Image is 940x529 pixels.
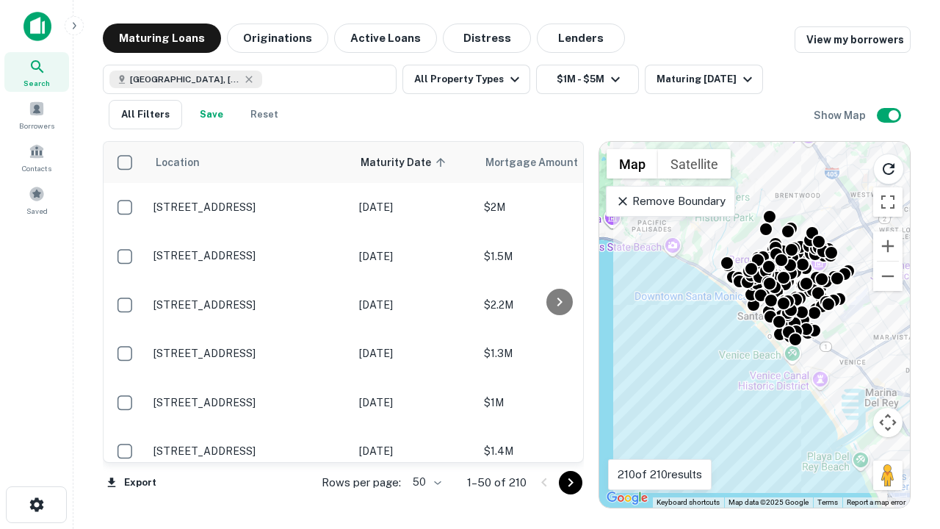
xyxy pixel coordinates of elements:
[867,411,940,482] iframe: Chat Widget
[4,180,69,220] a: Saved
[103,65,397,94] button: [GEOGRAPHIC_DATA], [GEOGRAPHIC_DATA], [GEOGRAPHIC_DATA]
[484,395,631,411] p: $1M
[603,489,651,508] a: Open this area in Google Maps (opens a new window)
[23,12,51,41] img: capitalize-icon.png
[607,149,658,179] button: Show street map
[485,154,597,171] span: Mortgage Amount
[130,73,240,86] span: [GEOGRAPHIC_DATA], [GEOGRAPHIC_DATA], [GEOGRAPHIC_DATA]
[153,347,344,360] p: [STREET_ADDRESS]
[873,408,903,437] button: Map camera controls
[153,249,344,262] p: [STREET_ADDRESS]
[402,65,530,94] button: All Property Types
[155,154,200,171] span: Location
[728,498,809,506] span: Map data ©2025 Google
[153,396,344,409] p: [STREET_ADDRESS]
[477,142,638,183] th: Mortgage Amount
[467,474,527,492] p: 1–50 of 210
[103,472,160,494] button: Export
[322,474,401,492] p: Rows per page:
[4,137,69,177] a: Contacts
[361,154,450,171] span: Maturity Date
[109,100,182,129] button: All Filters
[559,471,582,494] button: Go to next page
[484,297,631,313] p: $2.2M
[26,205,48,217] span: Saved
[241,100,288,129] button: Reset
[795,26,911,53] a: View my borrowers
[536,65,639,94] button: $1M - $5M
[359,248,469,264] p: [DATE]
[153,445,344,458] p: [STREET_ADDRESS]
[153,201,344,214] p: [STREET_ADDRESS]
[359,297,469,313] p: [DATE]
[103,24,221,53] button: Maturing Loans
[484,443,631,459] p: $1.4M
[359,345,469,361] p: [DATE]
[657,71,756,88] div: Maturing [DATE]
[599,142,910,508] div: 0 0
[4,95,69,134] a: Borrowers
[603,489,651,508] img: Google
[188,100,235,129] button: Save your search to get updates of matches that match your search criteria.
[615,192,725,210] p: Remove Boundary
[873,231,903,261] button: Zoom in
[484,248,631,264] p: $1.5M
[618,466,702,483] p: 210 of 210 results
[537,24,625,53] button: Lenders
[334,24,437,53] button: Active Loans
[19,120,54,132] span: Borrowers
[359,199,469,215] p: [DATE]
[153,298,344,312] p: [STREET_ADDRESS]
[23,77,50,89] span: Search
[227,24,328,53] button: Originations
[146,142,352,183] th: Location
[359,443,469,459] p: [DATE]
[484,345,631,361] p: $1.3M
[407,472,444,493] div: 50
[817,498,838,506] a: Terms (opens in new tab)
[359,395,469,411] p: [DATE]
[352,142,477,183] th: Maturity Date
[873,262,903,291] button: Zoom out
[873,187,903,217] button: Toggle fullscreen view
[443,24,531,53] button: Distress
[4,52,69,92] a: Search
[873,154,904,184] button: Reload search area
[814,107,868,123] h6: Show Map
[847,498,905,506] a: Report a map error
[484,199,631,215] p: $2M
[645,65,763,94] button: Maturing [DATE]
[658,149,731,179] button: Show satellite imagery
[657,497,720,508] button: Keyboard shortcuts
[22,162,51,174] span: Contacts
